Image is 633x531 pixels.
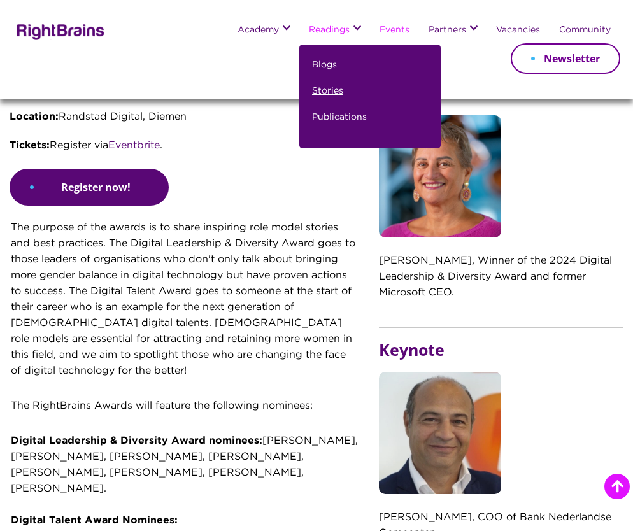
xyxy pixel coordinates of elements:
[238,25,279,36] a: Academy
[10,141,50,150] strong: Tickets:
[309,25,350,36] a: Readings
[10,138,360,167] p: Register via .
[11,220,359,399] p: The purpose of the awards is to share inspiring role model stories and best practices. The Digita...
[11,436,262,446] strong: Digital Leadership & Diversity Award nominees:
[312,110,367,136] a: Publications
[11,516,178,525] strong: Digital Talent Award Nominees:
[13,22,105,40] img: Rightbrains
[10,112,187,122] span: Randstad Digital, Diemen
[312,57,337,83] a: Blogs
[379,341,623,372] h5: Keynote
[312,83,343,110] a: Stories
[380,25,409,36] a: Events
[429,25,466,36] a: Partners
[559,25,611,36] a: Community
[379,253,623,314] p: [PERSON_NAME], Winner of the 2024 Digital Leadership & Diversity Award and former Microsoft CEO.
[108,141,160,150] a: Eventbrite
[10,112,59,122] strong: Location:
[511,43,620,74] a: Newsletter
[10,169,169,206] a: Register now!
[496,25,540,36] a: Vacancies
[379,84,623,115] h5: Keynote
[11,399,359,434] p: The RightBrains Awards will feature the following nominees:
